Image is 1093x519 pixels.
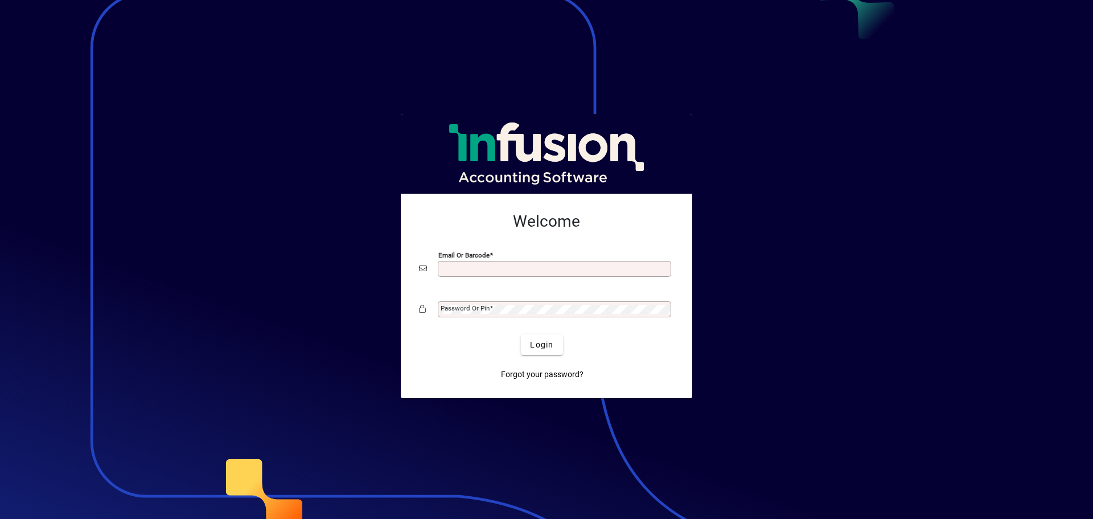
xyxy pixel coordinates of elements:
[441,304,490,312] mat-label: Password or Pin
[501,369,584,381] span: Forgot your password?
[438,251,490,259] mat-label: Email or Barcode
[496,364,588,385] a: Forgot your password?
[419,212,674,231] h2: Welcome
[521,334,562,355] button: Login
[530,339,553,351] span: Login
